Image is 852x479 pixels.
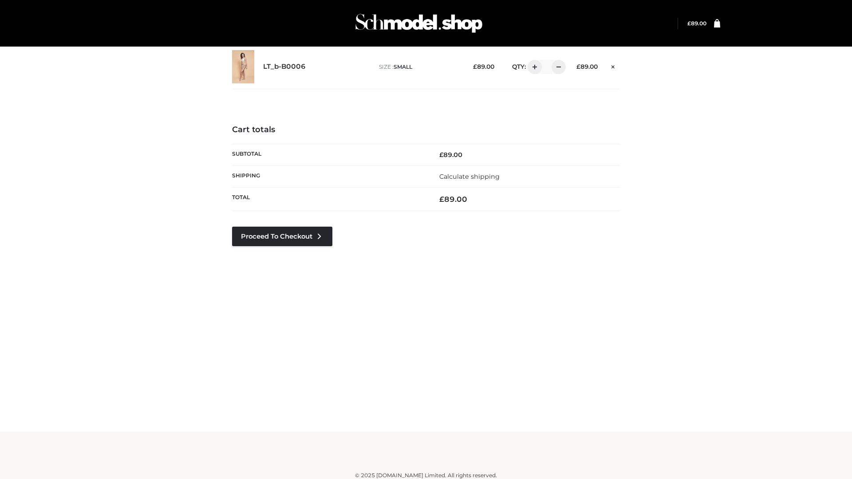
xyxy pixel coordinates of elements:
span: £ [439,195,444,204]
img: Schmodel Admin 964 [352,6,485,41]
bdi: 89.00 [473,63,494,70]
a: LT_b-B0006 [263,63,306,71]
a: £89.00 [687,20,706,27]
a: Proceed to Checkout [232,227,332,246]
bdi: 89.00 [439,151,462,159]
span: £ [439,151,443,159]
span: SMALL [394,63,412,70]
bdi: 89.00 [687,20,706,27]
span: £ [687,20,691,27]
th: Subtotal [232,144,426,165]
th: Shipping [232,165,426,187]
bdi: 89.00 [439,195,467,204]
th: Total [232,188,426,211]
h4: Cart totals [232,125,620,135]
img: LT_b-B0006 - SMALL [232,50,254,83]
bdi: 89.00 [576,63,598,70]
span: £ [576,63,580,70]
span: £ [473,63,477,70]
p: size : [379,63,459,71]
div: QTY: [503,60,563,74]
a: Calculate shipping [439,173,500,181]
a: Remove this item [607,60,620,71]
